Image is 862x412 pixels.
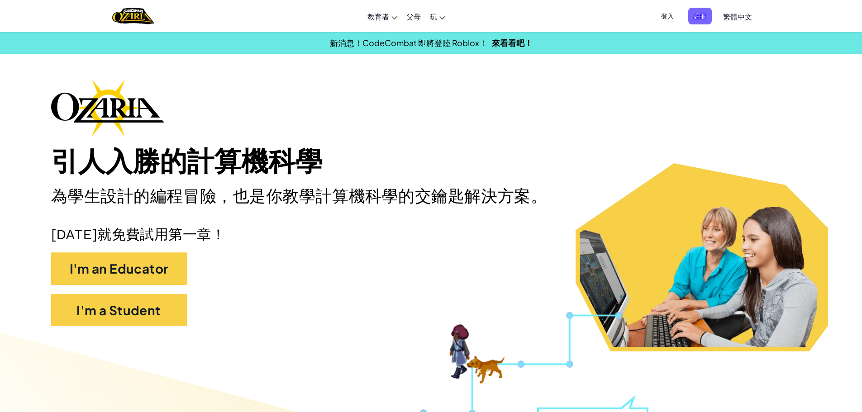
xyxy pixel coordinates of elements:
img: Ozaria branding logo [51,79,164,137]
a: 繁體中文 [719,4,757,28]
span: 新消息！CodeCombat 即將登陸 Roblox！ [330,38,487,48]
a: Ozaria by CodeCombat logo [112,7,154,25]
h1: 引人入勝的計算機科學 [51,146,811,179]
button: 登入 [656,8,679,24]
button: 註冊 [688,8,712,24]
button: I'm a Student [51,294,187,327]
p: [DATE]就免費試用第一章！ [51,226,811,243]
a: 玩 [425,4,450,28]
a: 父母 [402,4,425,28]
span: 教育者 [367,12,389,21]
a: 來看看吧！ [492,38,533,48]
h2: 為學生設計的編程冒險，也是你教學計算機科學的交鑰匙解決方案。 [51,185,561,207]
button: I'm an Educator [51,252,187,285]
span: 玩 [430,12,437,21]
span: 繁體中文 [723,12,752,21]
img: Home [112,7,154,25]
a: 教育者 [363,4,402,28]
